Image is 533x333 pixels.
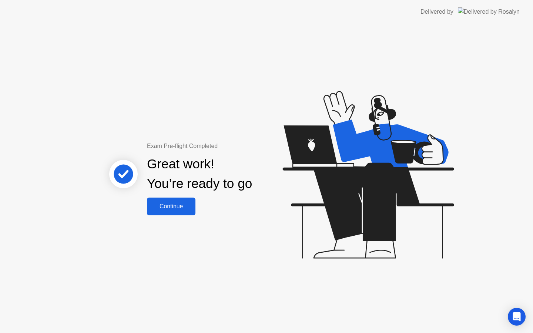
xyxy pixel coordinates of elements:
button: Continue [147,198,195,215]
div: Exam Pre-flight Completed [147,142,300,151]
div: Continue [149,203,193,210]
div: Delivered by [420,7,453,16]
img: Delivered by Rosalyn [458,7,520,16]
div: Great work! You’re ready to go [147,154,252,194]
div: Open Intercom Messenger [508,308,526,326]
